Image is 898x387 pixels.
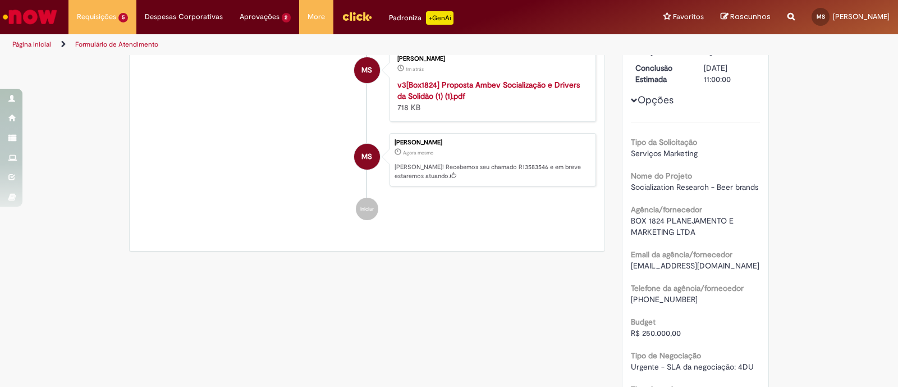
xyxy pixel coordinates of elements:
[631,216,736,237] span: BOX 1824 PLANEJAMENTO E MARKETING LTDA
[77,11,116,22] span: Requisições
[833,12,890,21] span: [PERSON_NAME]
[631,249,732,259] b: Email da agência/fornecedor
[354,144,380,170] div: Marilia Kleber Da Silva
[240,11,280,22] span: Aprovações
[389,11,453,25] div: Padroniza
[406,66,424,72] span: 1m atrás
[397,79,584,113] div: 718 KB
[354,57,380,83] div: Marilia Kleber Da Silva
[730,11,771,22] span: Rascunhos
[308,11,325,22] span: More
[282,13,291,22] span: 2
[631,362,754,372] span: Urgente - SLA da negociação: 4DU
[138,35,596,232] ul: Histórico de tíquete
[406,66,424,72] time: 30/09/2025 18:40:26
[704,46,752,56] span: Agora mesmo
[1,6,59,28] img: ServiceNow
[403,149,433,156] time: 30/09/2025 18:40:55
[631,294,698,304] span: [PHONE_NUMBER]
[361,143,372,170] span: MS
[403,149,433,156] span: Agora mesmo
[704,62,756,85] div: [DATE] 11:00:00
[397,56,584,62] div: [PERSON_NAME]
[704,46,752,56] time: 30/09/2025 18:40:55
[631,137,697,147] b: Tipo da Solicitação
[12,40,51,49] a: Página inicial
[395,139,590,146] div: [PERSON_NAME]
[627,62,696,85] dt: Conclusão Estimada
[631,317,656,327] b: Budget
[673,11,704,22] span: Favoritos
[631,171,692,181] b: Nome do Projeto
[631,182,758,192] span: Socialization Research - Beer brands
[342,8,372,25] img: click_logo_yellow_360x200.png
[631,350,701,361] b: Tipo de Negociação
[145,11,223,22] span: Despesas Corporativas
[8,34,590,55] ul: Trilhas de página
[397,80,580,101] a: v3[Box1824] Proposta Ambev Socialização e Drivers da Solidão (1) (1).pdf
[631,148,698,158] span: Serviços Marketing
[75,40,158,49] a: Formulário de Atendimento
[631,261,759,271] span: [EMAIL_ADDRESS][DOMAIN_NAME]
[631,283,744,293] b: Telefone da agência/fornecedor
[721,12,771,22] a: Rascunhos
[631,328,681,338] span: R$ 250.000,00
[631,204,702,215] b: Agência/fornecedor
[426,11,453,25] p: +GenAi
[361,57,372,84] span: MS
[817,13,825,20] span: MS
[395,163,590,180] p: [PERSON_NAME]! Recebemos seu chamado R13583546 e em breve estaremos atuando.
[138,133,596,187] li: Marilia Kleber Da Silva
[118,13,128,22] span: 5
